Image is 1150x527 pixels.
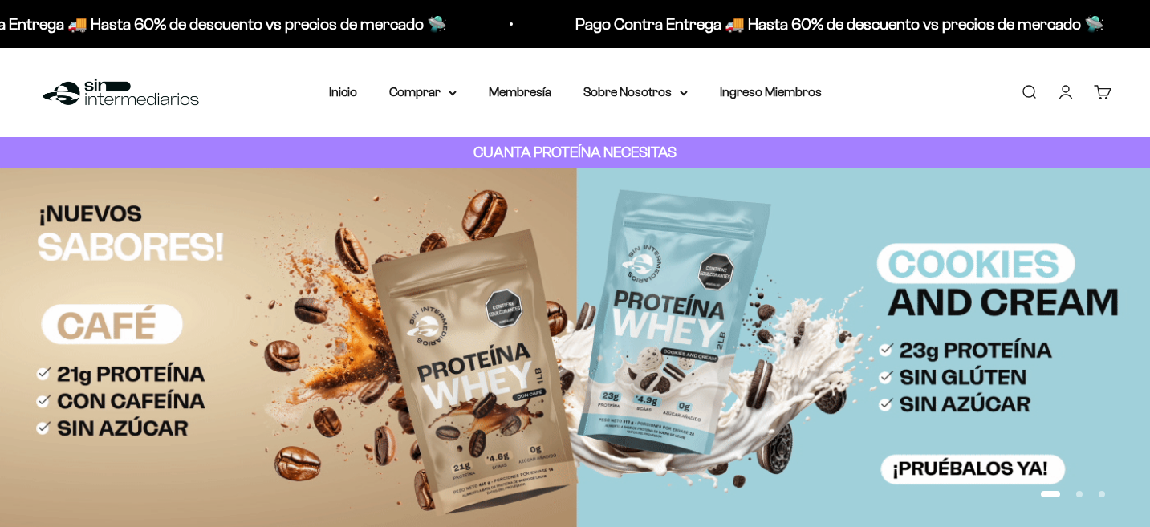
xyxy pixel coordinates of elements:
[473,144,677,160] strong: CUANTA PROTEÍNA NECESITAS
[574,11,1103,37] p: Pago Contra Entrega 🚚 Hasta 60% de descuento vs precios de mercado 🛸
[489,85,551,99] a: Membresía
[329,85,357,99] a: Inicio
[583,82,688,103] summary: Sobre Nosotros
[389,82,457,103] summary: Comprar
[720,85,822,99] a: Ingreso Miembros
